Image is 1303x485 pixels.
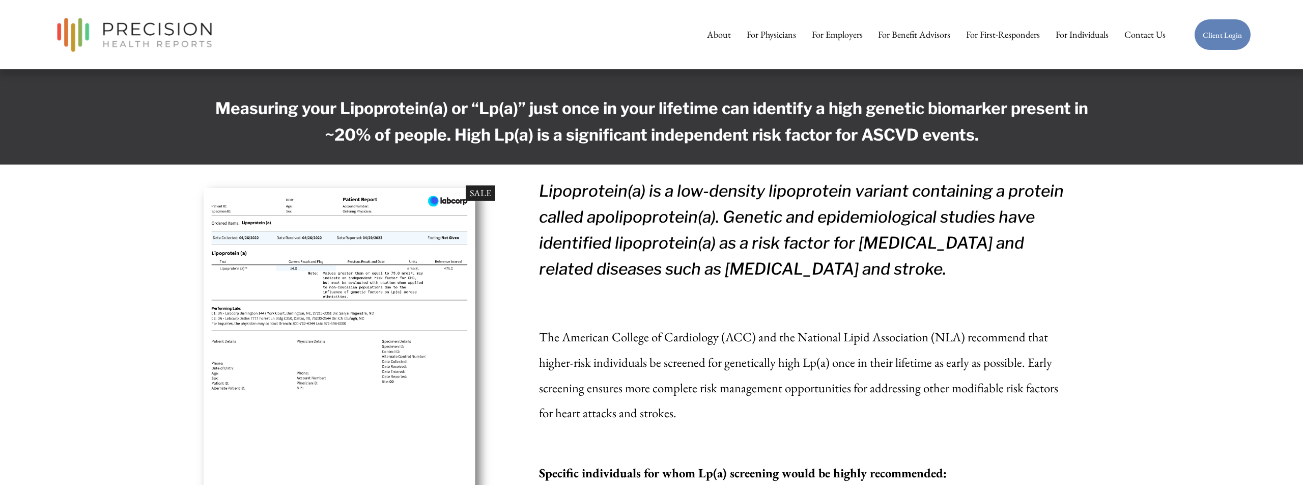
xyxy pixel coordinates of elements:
img: Precision Health Reports [52,13,217,57]
em: Lipoprotein(a) is a low-density lipoprotein variant containing a protein called apolipoprotein(a)... [539,181,1067,279]
strong: Measuring your Lipoprotein(a) or “Lp(a)” just once in your lifetime can identify a high genetic b... [215,98,1092,144]
a: For Benefit Advisors [878,24,950,45]
a: About [707,24,731,45]
a: Client Login [1194,19,1251,51]
p: The American College of Cardiology (ACC) and the National Lipid Association (NLA) recommend that ... [539,325,1071,425]
a: For Employers [812,24,863,45]
a: For Physicians [747,24,796,45]
strong: Specific individuals for whom Lp(a) screening would be highly recommended: [539,465,947,481]
a: For Individuals [1056,24,1109,45]
div: Sale [466,185,495,201]
a: For First-Responders [966,24,1040,45]
a: Contact Us [1124,24,1166,45]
